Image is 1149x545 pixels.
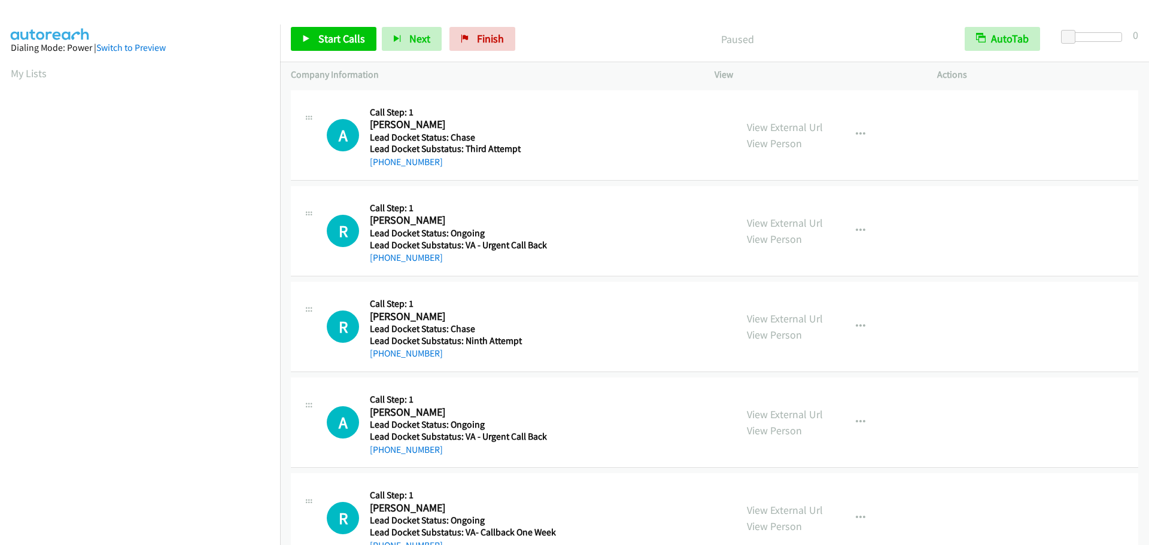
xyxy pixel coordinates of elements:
[747,328,802,342] a: View Person
[747,136,802,150] a: View Person
[747,503,823,517] a: View External Url
[370,323,553,335] h5: Lead Docket Status: Chase
[1067,32,1122,42] div: Delay between calls (in seconds)
[370,106,553,118] h5: Call Step: 1
[370,419,553,431] h5: Lead Docket Status: Ongoing
[370,298,553,310] h5: Call Step: 1
[370,252,443,263] a: [PHONE_NUMBER]
[370,489,556,501] h5: Call Step: 1
[327,502,359,534] h1: R
[747,519,802,533] a: View Person
[370,431,553,443] h5: Lead Docket Substatus: VA - Urgent Call Back
[291,68,693,82] p: Company Information
[370,143,553,155] h5: Lead Docket Substatus: Third Attempt
[747,232,802,246] a: View Person
[370,501,553,515] h2: [PERSON_NAME]
[747,407,823,421] a: View External Url
[715,68,916,82] p: View
[327,406,359,439] h1: A
[477,32,504,45] span: Finish
[370,214,553,227] h2: [PERSON_NAME]
[370,239,553,251] h5: Lead Docket Substatus: VA - Urgent Call Back
[449,27,515,51] a: Finish
[370,348,443,359] a: [PHONE_NUMBER]
[327,310,359,343] h1: R
[937,68,1138,82] p: Actions
[327,215,359,247] h1: R
[747,216,823,230] a: View External Url
[370,156,443,168] a: [PHONE_NUMBER]
[370,310,553,324] h2: [PERSON_NAME]
[327,119,359,151] div: The call is yet to be attempted
[747,424,802,437] a: View Person
[382,27,442,51] button: Next
[327,502,359,534] div: The call is yet to be attempted
[291,27,376,51] a: Start Calls
[409,32,430,45] span: Next
[327,119,359,151] h1: A
[11,41,269,55] div: Dialing Mode: Power |
[327,310,359,343] div: The call is yet to be attempted
[1133,27,1138,43] div: 0
[747,312,823,325] a: View External Url
[96,42,166,53] a: Switch to Preview
[370,526,556,538] h5: Lead Docket Substatus: VA- Callback One Week
[531,31,943,47] p: Paused
[370,202,553,214] h5: Call Step: 1
[747,120,823,134] a: View External Url
[370,335,553,347] h5: Lead Docket Substatus: Ninth Attempt
[11,66,47,80] a: My Lists
[370,514,556,526] h5: Lead Docket Status: Ongoing
[370,227,553,239] h5: Lead Docket Status: Ongoing
[370,118,553,132] h2: [PERSON_NAME]
[965,27,1040,51] button: AutoTab
[318,32,365,45] span: Start Calls
[327,215,359,247] div: The call is yet to be attempted
[370,394,553,406] h5: Call Step: 1
[370,406,553,419] h2: [PERSON_NAME]
[327,406,359,439] div: The call is yet to be attempted
[370,132,553,144] h5: Lead Docket Status: Chase
[370,444,443,455] a: [PHONE_NUMBER]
